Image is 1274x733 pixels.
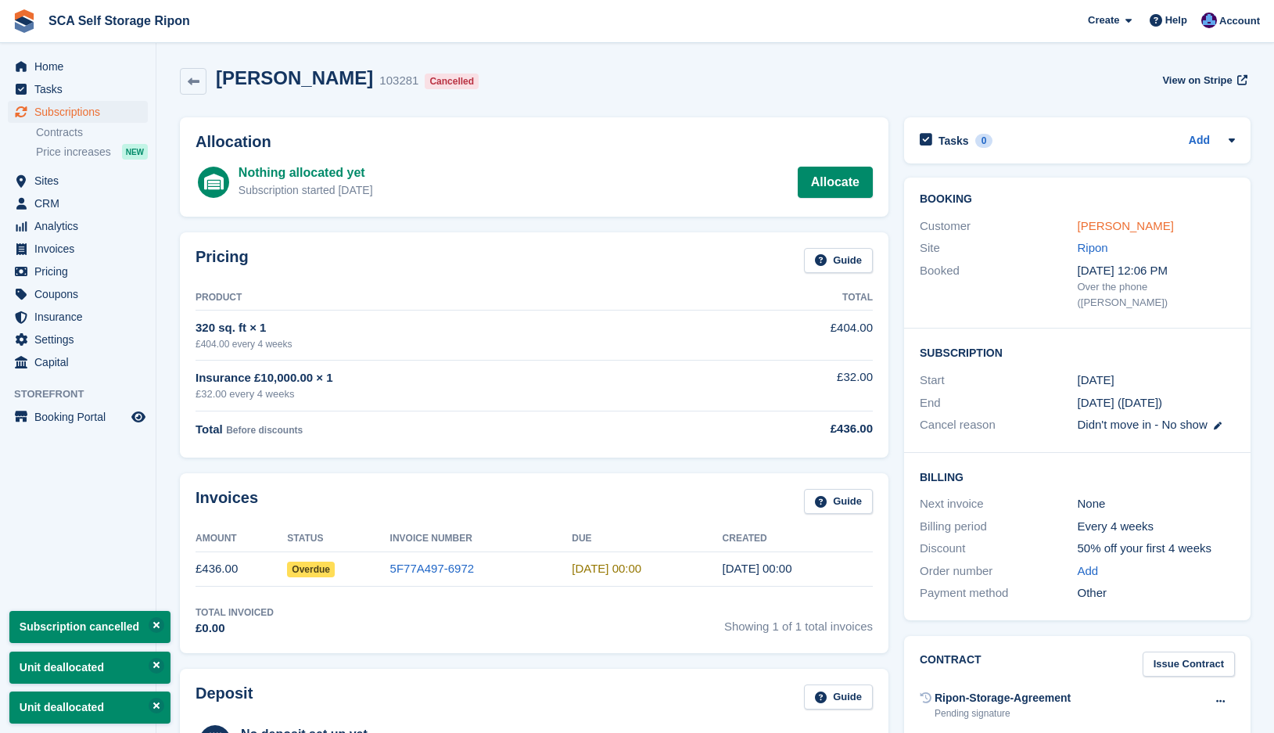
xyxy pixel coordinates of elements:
span: Settings [34,329,128,350]
td: £32.00 [713,360,873,411]
div: Discount [920,540,1078,558]
span: Help [1165,13,1187,28]
span: Before discounts [226,425,303,436]
th: Invoice Number [390,526,572,552]
span: Overdue [287,562,335,577]
span: Storefront [14,386,156,402]
h2: Invoices [196,489,258,515]
div: Booked [920,262,1078,311]
th: Created [723,526,873,552]
a: menu [8,238,148,260]
div: [DATE] 12:06 PM [1078,262,1236,280]
div: Nothing allocated yet [239,163,373,182]
a: Contracts [36,125,148,140]
span: Didn't move in - No show [1078,418,1208,431]
h2: [PERSON_NAME] [216,67,373,88]
div: Total Invoiced [196,605,274,620]
div: Insurance £10,000.00 × 1 [196,369,713,387]
span: Subscriptions [34,101,128,123]
span: Insurance [34,306,128,328]
h2: Tasks [938,134,969,148]
span: Invoices [34,238,128,260]
a: menu [8,101,148,123]
div: Pending signature [935,706,1071,720]
span: Create [1088,13,1119,28]
div: £436.00 [713,420,873,438]
h2: Billing [920,469,1235,484]
time: 2025-09-13 23:00:00 UTC [572,562,641,575]
div: Ripon-Storage-Agreement [935,690,1071,706]
a: Guide [804,489,873,515]
div: 50% off your first 4 weeks [1078,540,1236,558]
a: menu [8,306,148,328]
a: menu [8,78,148,100]
span: CRM [34,192,128,214]
a: Ripon [1078,241,1108,254]
div: 103281 [379,72,418,90]
span: View on Stripe [1162,73,1232,88]
h2: Allocation [196,133,873,151]
span: Pricing [34,261,128,282]
a: menu [8,406,148,428]
a: menu [8,329,148,350]
a: 5F77A497-6972 [390,562,475,575]
time: 2025-09-12 23:00:25 UTC [723,562,792,575]
a: Issue Contract [1143,652,1235,677]
time: 2025-09-12 23:00:00 UTC [1078,372,1114,390]
a: Allocate [798,167,873,198]
span: Tasks [34,78,128,100]
a: Preview store [129,408,148,426]
span: Total [196,422,223,436]
th: Status [287,526,389,552]
th: Product [196,286,713,311]
a: Add [1078,562,1099,580]
div: Next invoice [920,495,1078,513]
p: Subscription cancelled [9,611,170,643]
a: menu [8,56,148,77]
span: Sites [34,170,128,192]
div: £0.00 [196,620,274,638]
div: Payment method [920,584,1078,602]
th: Amount [196,526,287,552]
img: Sarah Race [1201,13,1217,28]
span: Analytics [34,215,128,237]
p: Unit deallocated [9,692,170,724]
div: £32.00 every 4 weeks [196,386,713,402]
div: None [1078,495,1236,513]
span: Capital [34,351,128,373]
span: Home [34,56,128,77]
a: menu [8,283,148,305]
th: Total [713,286,873,311]
h2: Pricing [196,248,249,274]
span: Price increases [36,145,111,160]
div: Subscription started [DATE] [239,182,373,199]
th: Due [572,526,722,552]
div: Cancelled [425,74,479,89]
a: menu [8,215,148,237]
div: NEW [122,144,148,160]
td: £404.00 [713,311,873,360]
div: Cancel reason [920,416,1078,434]
div: Customer [920,217,1078,235]
div: 320 sq. ft × 1 [196,319,713,337]
div: Start [920,372,1078,390]
span: Coupons [34,283,128,305]
div: Other [1078,584,1236,602]
a: menu [8,351,148,373]
div: End [920,394,1078,412]
a: Guide [804,248,873,274]
div: Billing period [920,518,1078,536]
div: 0 [975,134,993,148]
div: £404.00 every 4 weeks [196,337,713,351]
h2: Subscription [920,344,1235,360]
a: menu [8,261,148,282]
span: Account [1219,13,1260,29]
a: menu [8,170,148,192]
a: [PERSON_NAME] [1078,219,1174,232]
div: Over the phone ([PERSON_NAME]) [1078,279,1236,310]
a: View on Stripe [1156,67,1251,93]
a: SCA Self Storage Ripon [42,8,196,34]
p: Unit deallocated [9,651,170,683]
h2: Contract [920,652,982,677]
span: Showing 1 of 1 total invoices [724,605,873,638]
